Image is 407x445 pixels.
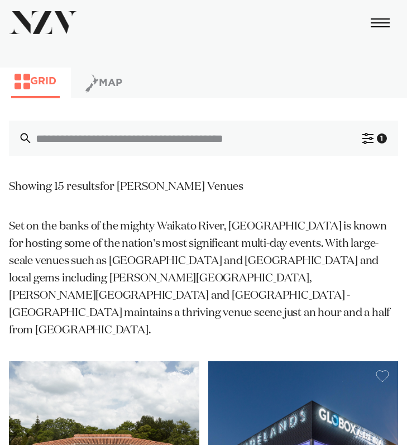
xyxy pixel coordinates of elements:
p: Set on the banks of the mighty Waikato River, [GEOGRAPHIC_DATA] is known for hosting some of the ... [9,218,398,339]
button: 1 [351,121,398,156]
span: for [PERSON_NAME] Venues [100,181,243,192]
button: Map [82,73,126,98]
button: Grid [11,73,60,98]
div: Showing 15 results [9,178,243,195]
div: 1 [377,133,387,143]
img: nzv-logo.png [9,11,77,34]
